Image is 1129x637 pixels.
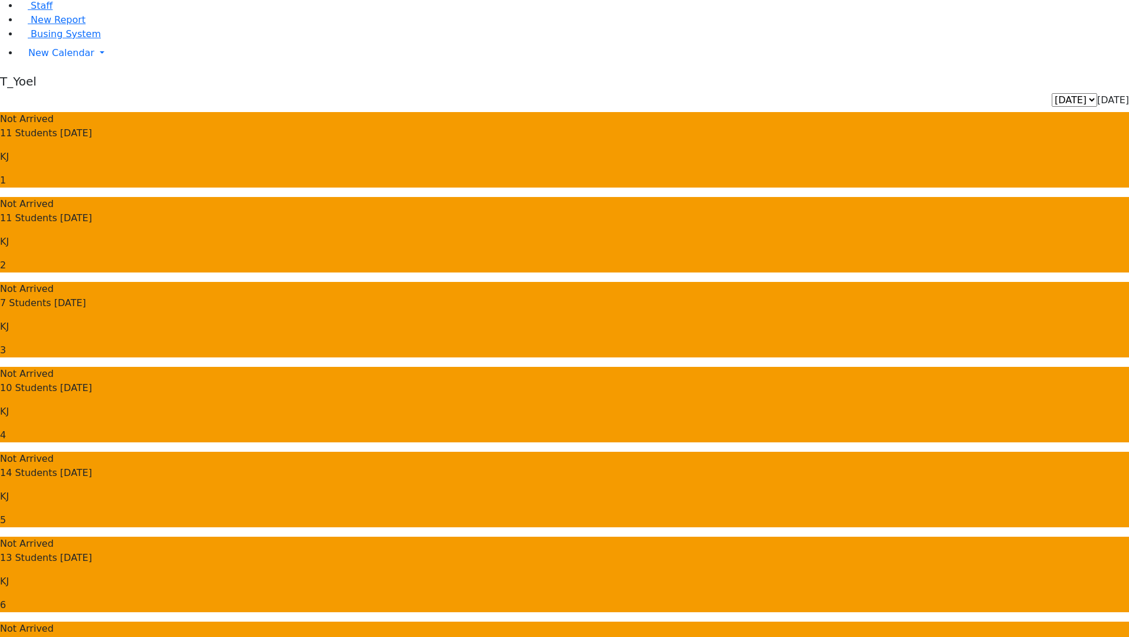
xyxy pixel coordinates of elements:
a: New Report [19,14,86,25]
span: Friday [1097,94,1129,106]
a: Busing System [19,28,101,40]
span: New Report [31,14,86,25]
a: New Calendar [19,41,1129,65]
span: New Calendar [28,47,94,58]
span: Busing System [31,28,101,40]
